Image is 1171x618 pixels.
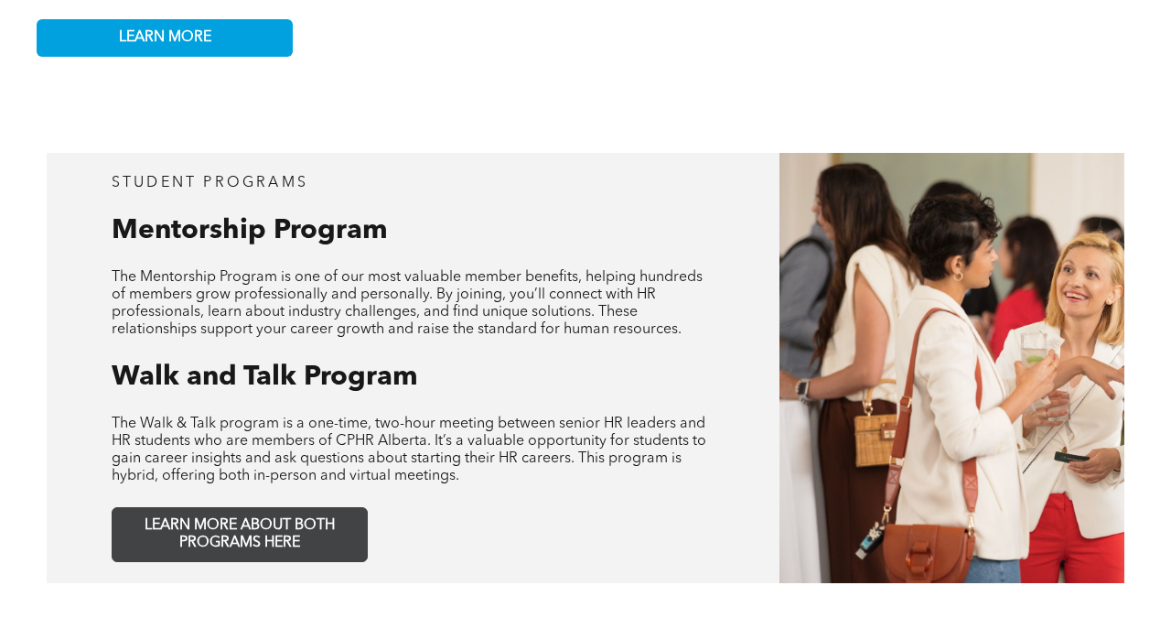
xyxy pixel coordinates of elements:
[112,417,706,483] span: The Walk & Talk program is a one-time, two-hour meeting between senior HR leaders and HR students...
[119,29,211,47] span: LEARN MORE
[112,270,703,337] span: The Mentorship Program is one of our most valuable member benefits, helping hundreds of members g...
[112,214,714,247] h3: Mentorship Program
[37,19,293,57] a: LEARN MORE
[119,517,360,552] span: LEARN MORE ABOUT BOTH PROGRAMS HERE
[112,507,368,562] a: LEARN MORE ABOUT BOTH PROGRAMS HERE
[112,176,308,190] span: student programs
[112,363,418,391] span: Walk and Talk Program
